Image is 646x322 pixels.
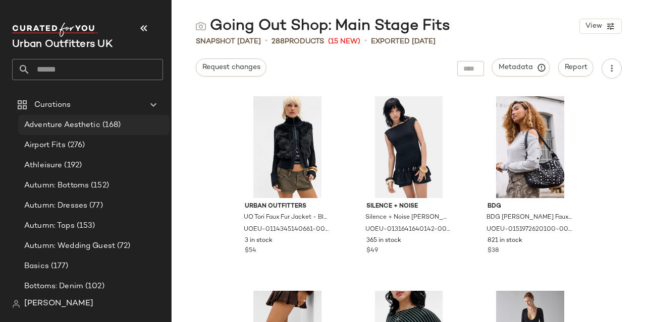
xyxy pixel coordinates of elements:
[24,281,83,292] span: Bottoms: Denim
[358,96,460,198] img: 0131641640142_001_a2
[244,213,329,222] span: UO Tori Faux Fur Jacket - Black XS at Urban Outfitters
[371,36,436,47] p: Exported [DATE]
[365,213,451,222] span: Silence + Noise [PERSON_NAME] Belted Mini Dress - Black M at Urban Outfitters
[196,36,261,47] span: Snapshot [DATE]
[75,220,95,232] span: (153)
[202,63,260,72] span: Request changes
[12,23,98,37] img: cfy_white_logo.C9jOOHJF.svg
[365,225,451,234] span: UOEU-0131641640142-000-001
[366,202,452,211] span: Silence + Noise
[244,225,329,234] span: UOEU-0114345140661-000-001
[488,246,499,255] span: $38
[364,35,367,47] span: •
[488,236,522,245] span: 821 in stock
[328,36,360,47] span: (15 New)
[24,200,87,212] span: Autumn: Dresses
[34,99,71,111] span: Curations
[24,160,62,171] span: Athleisure
[492,58,550,77] button: Metadata
[488,202,573,211] span: BDG
[498,63,544,72] span: Metadata
[564,63,587,72] span: Report
[585,22,602,30] span: View
[196,21,206,31] img: svg%3e
[245,246,256,255] span: $54
[479,96,581,198] img: 0151972620100_001_m
[265,35,267,47] span: •
[237,96,338,198] img: 0114345140661_001_a2
[24,119,100,131] span: Adventure Aesthetic
[272,38,285,45] span: 288
[12,300,20,308] img: svg%3e
[272,36,324,47] div: Products
[115,240,131,252] span: (72)
[579,19,622,34] button: View
[366,236,401,245] span: 365 in stock
[487,225,572,234] span: UOEU-0151972620100-000-001
[196,58,266,77] button: Request changes
[12,39,113,50] span: Current Company Name
[24,140,66,151] span: Airport Fits
[558,58,594,77] button: Report
[24,298,93,310] span: [PERSON_NAME]
[89,180,109,191] span: (152)
[24,220,75,232] span: Autumn: Tops
[487,213,572,222] span: BDG [PERSON_NAME] Faux Leather Shoulder Bag - Black at Urban Outfitters
[24,180,89,191] span: Autumn: Bottoms
[62,160,82,171] span: (192)
[245,236,273,245] span: 3 in stock
[196,16,450,36] div: Going Out Shop: Main Stage Fits
[49,261,69,272] span: (177)
[24,240,115,252] span: Autumn: Wedding Guest
[24,261,49,272] span: Basics
[87,200,103,212] span: (77)
[83,281,104,292] span: (102)
[366,246,378,255] span: $49
[245,202,330,211] span: Urban Outfitters
[100,119,121,131] span: (168)
[66,140,85,151] span: (276)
